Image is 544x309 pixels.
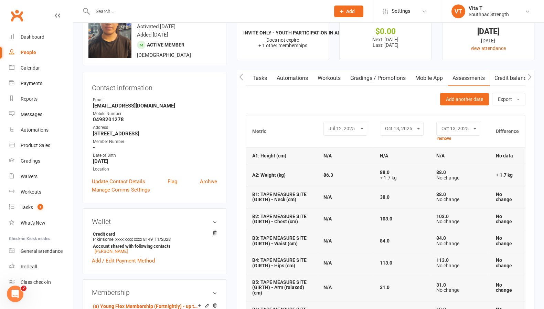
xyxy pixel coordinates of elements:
[436,175,483,181] div: No change
[263,17,267,23] i: ✓
[449,37,528,44] div: [DATE]
[248,70,272,86] a: Tasks
[93,138,217,145] div: Member Number
[92,289,217,296] h3: Membership
[380,285,390,290] strong: 31.0
[436,235,446,241] strong: 84.0
[496,235,512,246] strong: No change
[154,237,171,242] span: 11/2028
[449,28,528,35] div: [DATE]
[95,249,128,254] a: [PERSON_NAME]
[436,257,449,263] strong: 113.0
[252,192,307,202] strong: B1: TAPE MEASURE SITE (GIRTH) - Neck (cm)
[93,144,217,151] strong: -
[346,37,425,48] p: Next: [DATE] Last: [DATE]
[9,275,73,290] a: Class kiosk mode
[437,136,451,141] a: remove
[9,107,73,122] a: Messages
[38,204,43,210] span: 4
[93,303,198,309] a: (a) Young Flex Membership (Fortnightly) - up to 2 Youth Combat or Youth S&C Classes per week
[436,214,449,219] strong: 103.0
[9,244,73,259] a: General attendance kiosk mode
[9,91,73,107] a: Reports
[9,200,73,215] a: Tasks 4
[92,218,217,225] h3: Wallet
[21,81,42,86] div: Payments
[252,279,307,296] strong: B5: TAPE MEASURE SITE (GIRTH) - Arm (relaxed) (cm)
[92,257,155,265] a: Add / Edit Payment Method
[490,70,534,86] a: Credit balance
[469,5,509,11] div: Vita T
[496,153,513,158] strong: No data
[137,52,191,58] span: [DEMOGRAPHIC_DATA]
[93,158,217,164] strong: [DATE]
[380,216,392,222] strong: 103.0
[266,37,299,43] span: Does not expire
[92,186,150,194] a: Manage Comms Settings
[137,23,175,30] time: Activated [DATE]
[252,172,286,178] strong: A2: Weight (kg)
[410,70,448,86] a: Mobile App
[9,153,73,169] a: Gradings
[9,76,73,91] a: Payments
[496,214,512,224] strong: No change
[448,70,490,86] a: Assessments
[21,127,49,133] div: Automations
[346,9,355,14] span: Add
[252,257,307,268] strong: B4: TAPE MEASURE SITE (GIRTH) - Hips (cm)
[21,248,63,254] div: General attendance
[469,11,509,18] div: Southpac Strength
[380,169,390,175] strong: 88.0
[471,45,506,51] a: view attendance
[21,264,37,269] div: Roll call
[492,93,525,105] button: Export
[252,235,307,246] strong: B3: TAPE MEASURE SITE (GIRTH) - Waist (cm)
[9,29,73,45] a: Dashboard
[345,70,410,86] a: Gradings / Promotions
[392,3,410,19] span: Settings
[9,60,73,76] a: Calendar
[92,81,217,92] h3: Contact information
[93,116,217,123] strong: 0498201278
[21,34,44,40] div: Dashboard
[380,153,388,158] strong: N/A
[200,177,217,186] a: Archive
[380,260,392,266] strong: 113.0
[88,15,131,58] img: image1748199835.png
[93,166,217,173] div: Location
[323,285,332,290] strong: N/A
[436,197,483,202] div: No change
[21,112,42,117] div: Messages
[93,231,214,237] strong: Credit card
[323,238,332,244] strong: N/A
[9,45,73,60] a: People
[258,43,307,48] span: + 1 other memberships
[323,194,332,200] strong: N/A
[496,192,512,202] strong: No change
[21,174,38,179] div: Waivers
[490,115,525,147] th: Difference
[115,237,153,242] span: xxxx xxxx xxxx 8149
[21,286,26,291] span: 7
[21,279,51,285] div: Class check-in
[440,93,489,105] button: Add another date
[9,122,73,138] a: Automations
[168,177,177,186] a: Flag
[313,70,345,86] a: Workouts
[436,169,446,175] strong: 88.0
[21,158,40,164] div: Gradings
[8,7,25,24] a: Clubworx
[380,175,424,181] div: + 1.7 kg
[252,153,286,158] strong: A1: Height (cm)
[436,288,483,293] div: No change
[252,214,307,224] strong: B2: TAPE MEASURE SITE (GIRTH) - Chest (cm)
[21,143,50,148] div: Product Sales
[21,50,36,55] div: People
[93,124,217,131] div: Address
[9,215,73,231] a: What's New
[92,230,217,255] li: P kirisome
[93,244,214,249] strong: Account shared with following contacts
[346,28,425,35] div: $0.00
[93,152,217,159] div: Date of Birth
[9,138,73,153] a: Product Sales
